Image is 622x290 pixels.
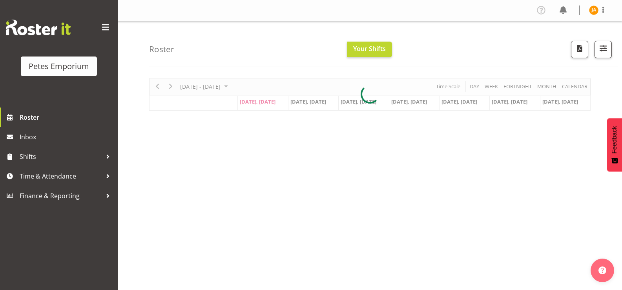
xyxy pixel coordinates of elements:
button: Your Shifts [347,42,392,57]
img: help-xxl-2.png [598,266,606,274]
span: Roster [20,111,114,123]
span: Time & Attendance [20,170,102,182]
button: Feedback - Show survey [607,118,622,171]
span: Inbox [20,131,114,143]
span: Shifts [20,151,102,162]
h4: Roster [149,45,174,54]
img: jeseryl-armstrong10788.jpg [589,5,598,15]
span: Feedback [611,126,618,153]
span: Finance & Reporting [20,190,102,202]
span: Your Shifts [353,44,386,53]
button: Download a PDF of the roster according to the set date range. [571,41,588,58]
div: Petes Emporium [29,60,89,72]
button: Filter Shifts [595,41,612,58]
img: Rosterit website logo [6,20,71,35]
